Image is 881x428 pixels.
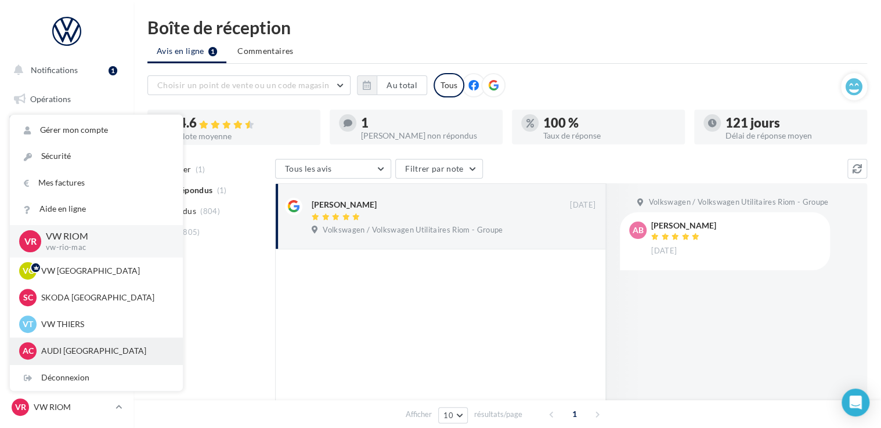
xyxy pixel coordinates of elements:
[10,196,183,222] a: Aide en ligne
[180,227,200,237] span: (805)
[9,396,124,418] a: VR VW RIOM
[312,199,377,211] div: [PERSON_NAME]
[147,19,867,36] div: Boîte de réception
[10,365,183,391] div: Déconnexion
[23,292,33,303] span: SC
[41,265,169,277] p: VW [GEOGRAPHIC_DATA]
[10,170,183,196] a: Mes factures
[7,261,127,285] a: Calendrier
[7,289,127,324] a: PLV et print personnalisable
[361,117,493,129] div: 1
[41,318,169,330] p: VW THIERS
[570,200,595,211] span: [DATE]
[443,411,453,420] span: 10
[651,246,677,256] span: [DATE]
[406,409,432,420] span: Afficher
[725,132,858,140] div: Délai de réponse moyen
[275,159,391,179] button: Tous les avis
[357,75,427,95] button: Au total
[7,115,127,140] a: Boîte de réception1
[438,407,468,423] button: 10
[323,225,503,235] span: Volkswagen / Volkswagen Utilitaires Riom - Groupe
[377,75,427,95] button: Au total
[147,75,351,95] button: Choisir un point de vente ou un code magasin
[7,328,127,362] a: Campagnes DataOnDemand
[842,389,869,416] div: Open Intercom Messenger
[179,117,311,130] div: 4.6
[651,222,716,230] div: [PERSON_NAME]
[179,132,311,140] div: Note moyenne
[648,197,828,208] span: Volkswagen / Volkswagen Utilitaires Riom - Groupe
[10,117,183,143] a: Gérer mon compte
[7,146,127,170] a: Visibilité en ligne
[34,401,111,413] p: VW RIOM
[543,117,676,129] div: 100 %
[633,224,644,236] span: AB
[7,232,127,256] a: Médiathèque
[361,132,493,140] div: [PERSON_NAME] non répondus
[196,165,205,174] span: (1)
[23,345,34,357] span: AC
[31,65,78,75] span: Notifications
[24,234,37,248] span: VR
[200,206,220,216] span: (804)
[157,80,329,90] span: Choisir un point de vente ou un code magasin
[41,292,169,303] p: SKODA [GEOGRAPHIC_DATA]
[15,401,26,413] span: VR
[474,409,522,420] span: résultats/page
[7,175,127,199] a: Campagnes
[237,45,293,57] span: Commentaires
[7,203,127,227] a: Contacts
[7,58,122,82] button: Notifications 1
[46,230,164,243] p: VW RIOM
[395,159,483,179] button: Filtrer par note
[41,345,169,357] p: AUDI [GEOGRAPHIC_DATA]
[434,73,464,97] div: Tous
[7,87,127,111] a: Opérations
[46,242,164,253] p: vw-rio-mac
[565,405,584,423] span: 1
[23,265,34,277] span: VC
[725,117,858,129] div: 121 jours
[23,318,33,330] span: VT
[285,164,332,173] span: Tous les avis
[543,132,676,140] div: Taux de réponse
[30,94,71,104] span: Opérations
[10,143,183,169] a: Sécurité
[109,66,117,75] div: 1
